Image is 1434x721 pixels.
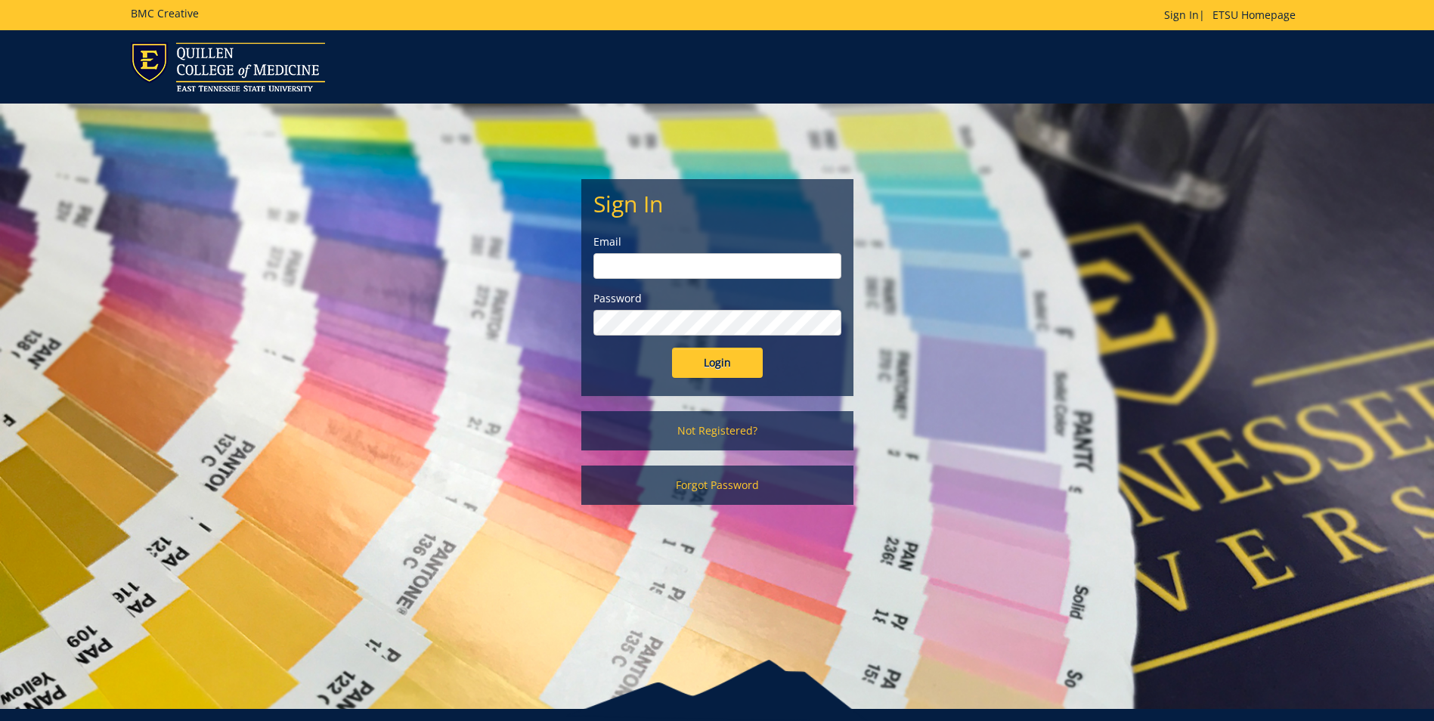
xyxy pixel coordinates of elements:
[593,191,841,216] h2: Sign In
[593,234,841,249] label: Email
[1164,8,1199,22] a: Sign In
[593,291,841,306] label: Password
[131,42,325,91] img: ETSU logo
[672,348,763,378] input: Login
[131,8,199,19] h5: BMC Creative
[581,411,853,450] a: Not Registered?
[1164,8,1303,23] p: |
[1205,8,1303,22] a: ETSU Homepage
[581,466,853,505] a: Forgot Password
